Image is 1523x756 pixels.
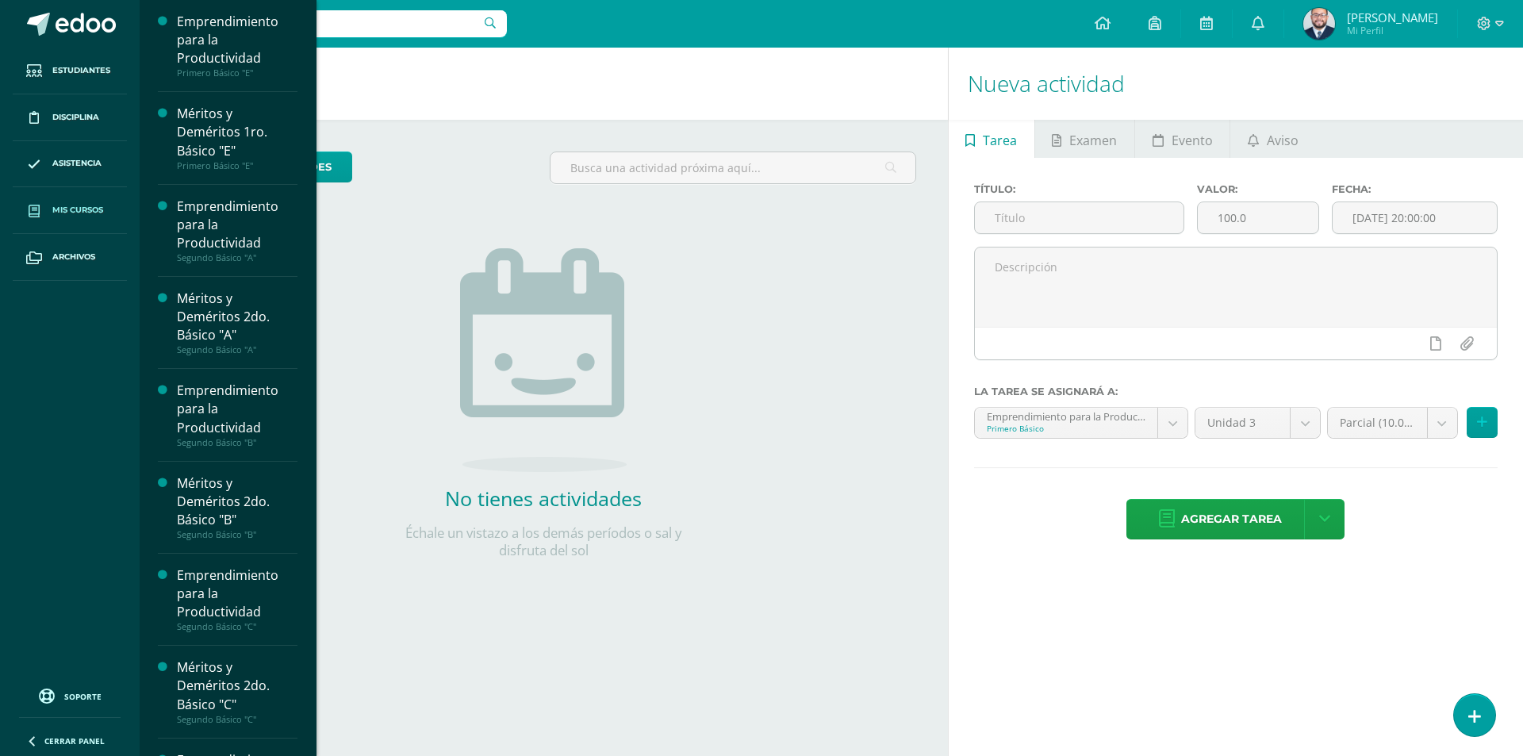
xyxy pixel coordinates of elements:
[1267,121,1299,159] span: Aviso
[177,105,297,159] div: Méritos y Deméritos 1ro. Básico "E"
[177,252,297,263] div: Segundo Básico "A"
[968,48,1504,120] h1: Nueva actividad
[13,141,127,188] a: Asistencia
[177,290,297,344] div: Méritos y Deméritos 2do. Básico "A"
[177,160,297,171] div: Primero Básico "E"
[1198,202,1318,233] input: Puntos máximos
[551,152,915,183] input: Busca una actividad próxima aquí...
[974,386,1498,397] label: La tarea se asignará a:
[1347,24,1438,37] span: Mi Perfil
[1181,500,1282,539] span: Agregar tarea
[177,13,297,67] div: Emprendimiento para la Productividad
[177,198,297,263] a: Emprendimiento para la ProductividadSegundo Básico "A"
[1035,120,1134,158] a: Examen
[1332,183,1498,195] label: Fecha:
[177,344,297,355] div: Segundo Básico "A"
[983,121,1017,159] span: Tarea
[177,474,297,540] a: Méritos y Deméritos 2do. Básico "B"Segundo Básico "B"
[177,621,297,632] div: Segundo Básico "C"
[44,735,105,746] span: Cerrar panel
[159,48,929,120] h1: Actividades
[460,248,627,472] img: no_activities.png
[150,10,507,37] input: Busca un usuario...
[177,658,297,713] div: Méritos y Deméritos 2do. Básico "C"
[1303,8,1335,40] img: 6a2ad2c6c0b72cf555804368074c1b95.png
[13,234,127,281] a: Archivos
[975,202,1184,233] input: Título
[987,408,1145,423] div: Emprendimiento para la Productividad 'E'
[1340,408,1415,438] span: Parcial (10.0%)
[177,658,297,724] a: Méritos y Deméritos 2do. Básico "C"Segundo Básico "C"
[1172,121,1213,159] span: Evento
[177,566,297,632] a: Emprendimiento para la ProductividadSegundo Básico "C"
[949,120,1034,158] a: Tarea
[52,64,110,77] span: Estudiantes
[52,204,103,217] span: Mis cursos
[177,290,297,355] a: Méritos y Deméritos 2do. Básico "A"Segundo Básico "A"
[52,111,99,124] span: Disciplina
[1333,202,1497,233] input: Fecha de entrega
[13,187,127,234] a: Mis cursos
[1069,121,1117,159] span: Examen
[177,529,297,540] div: Segundo Básico "B"
[385,524,702,559] p: Échale un vistazo a los demás períodos o sal y disfruta del sol
[19,685,121,706] a: Soporte
[1230,120,1315,158] a: Aviso
[177,13,297,79] a: Emprendimiento para la ProductividadPrimero Básico "E"
[13,94,127,141] a: Disciplina
[177,714,297,725] div: Segundo Básico "C"
[1207,408,1278,438] span: Unidad 3
[177,105,297,171] a: Méritos y Deméritos 1ro. Básico "E"Primero Básico "E"
[1347,10,1438,25] span: [PERSON_NAME]
[64,691,102,702] span: Soporte
[1195,408,1320,438] a: Unidad 3
[385,485,702,512] h2: No tienes actividades
[177,474,297,529] div: Méritos y Deméritos 2do. Básico "B"
[177,198,297,252] div: Emprendimiento para la Productividad
[975,408,1187,438] a: Emprendimiento para la Productividad 'E'Primero Básico
[177,382,297,436] div: Emprendimiento para la Productividad
[177,566,297,621] div: Emprendimiento para la Productividad
[987,423,1145,434] div: Primero Básico
[1135,120,1230,158] a: Evento
[1328,408,1457,438] a: Parcial (10.0%)
[974,183,1185,195] label: Título:
[177,382,297,447] a: Emprendimiento para la ProductividadSegundo Básico "B"
[177,437,297,448] div: Segundo Básico "B"
[52,251,95,263] span: Archivos
[177,67,297,79] div: Primero Básico "E"
[13,48,127,94] a: Estudiantes
[1197,183,1318,195] label: Valor:
[52,157,102,170] span: Asistencia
